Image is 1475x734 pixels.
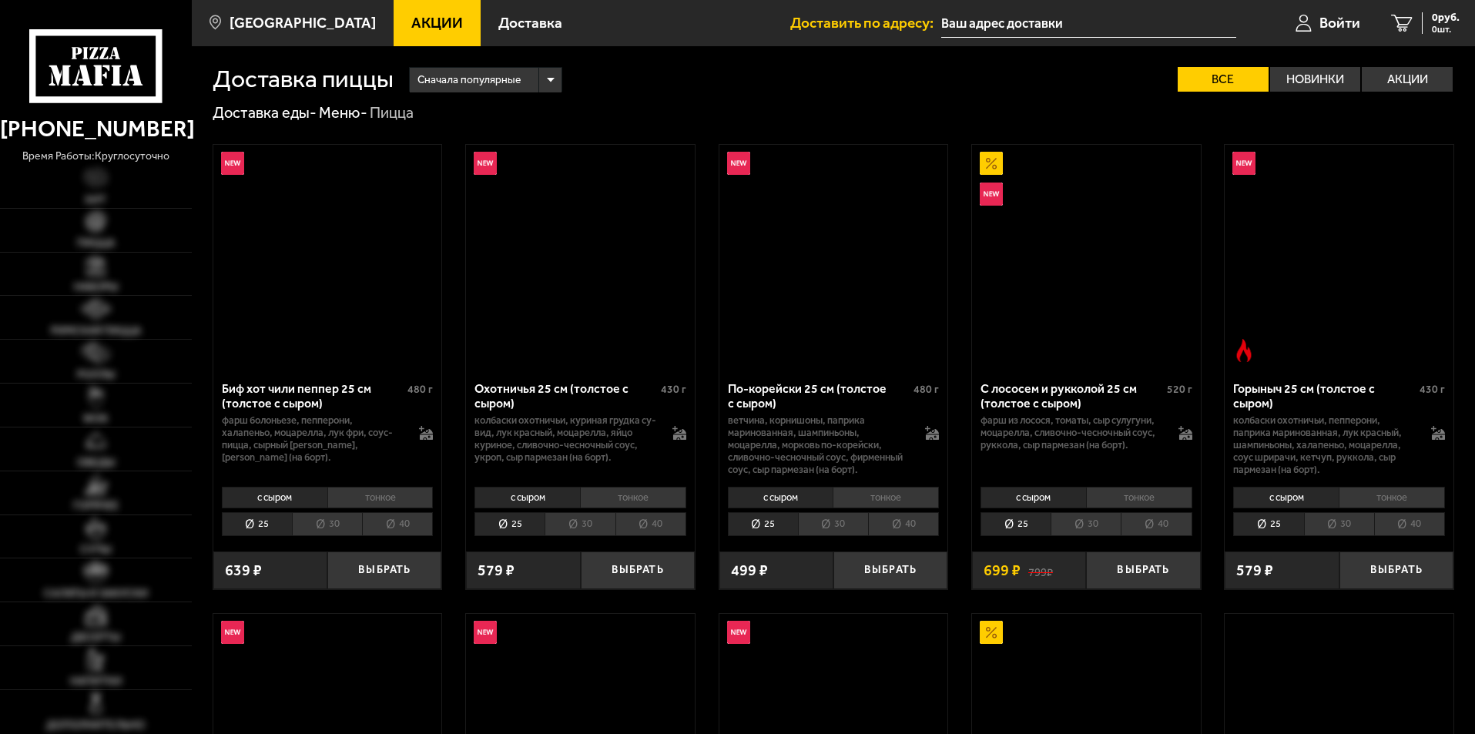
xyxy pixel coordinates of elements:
[478,563,515,578] span: 579 ₽
[972,145,1201,370] a: АкционныйНовинкаС лососем и рукколой 25 см (толстое с сыром)
[1086,551,1200,589] button: Выбрать
[411,15,463,30] span: Акции
[83,414,109,424] span: WOK
[728,512,798,536] li: 25
[1374,512,1445,536] li: 40
[1270,67,1361,92] label: Новинки
[727,621,750,644] img: Новинка
[222,414,404,464] p: фарш болоньезе, пепперони, халапеньо, моцарелла, лук фри, соус-пицца, сырный [PERSON_NAME], [PERS...
[580,487,686,508] li: тонкое
[362,512,433,536] li: 40
[319,103,367,122] a: Меню-
[70,676,122,687] span: Напитки
[1232,152,1255,175] img: Новинка
[1362,67,1453,92] label: Акции
[230,15,376,30] span: [GEOGRAPHIC_DATA]
[833,487,939,508] li: тонкое
[1233,512,1303,536] li: 25
[1304,512,1374,536] li: 30
[221,621,244,644] img: Новинка
[222,512,292,536] li: 25
[1233,487,1339,508] li: с сыром
[728,414,910,476] p: ветчина, корнишоны, паприка маринованная, шампиньоны, моцарелла, морковь по-корейски, сливочно-че...
[1339,551,1453,589] button: Выбрать
[1432,12,1460,23] span: 0 руб.
[407,383,433,396] span: 480 г
[727,152,750,175] img: Новинка
[581,551,695,589] button: Выбрать
[719,145,948,370] a: НовинкаПо-корейски 25 см (толстое с сыром)
[225,563,262,578] span: 639 ₽
[941,9,1236,38] input: Ваш адрес доставки
[213,67,394,92] h1: Доставка пиццы
[981,512,1051,536] li: 25
[984,563,1021,578] span: 699 ₽
[44,588,148,599] span: Салаты и закуски
[1420,383,1445,396] span: 430 г
[474,414,657,464] p: колбаски охотничьи, куриная грудка су-вид, лук красный, моцарелла, яйцо куриное, сливочно-чесночн...
[474,381,657,411] div: Охотничья 25 см (толстое с сыром)
[46,720,145,731] span: Дополнительно
[980,621,1003,644] img: Акционный
[1051,512,1121,536] li: 30
[474,512,545,536] li: 25
[71,632,120,643] span: Десерты
[1086,487,1192,508] li: тонкое
[1233,414,1416,476] p: колбаски Охотничьи, пепперони, паприка маринованная, лук красный, шампиньоны, халапеньо, моцарелл...
[221,152,244,175] img: Новинка
[1167,383,1192,396] span: 520 г
[213,145,442,370] a: НовинкаБиф хот чили пеппер 25 см (толстое с сыром)
[981,381,1163,411] div: С лососем и рукколой 25 см (толстое с сыром)
[981,487,1086,508] li: с сыром
[868,512,939,536] li: 40
[1236,563,1273,578] span: 579 ₽
[327,487,434,508] li: тонкое
[51,326,141,337] span: Римская пицца
[474,621,497,644] img: Новинка
[1232,339,1255,362] img: Острое блюдо
[85,195,106,206] span: Хит
[80,545,111,555] span: Супы
[498,15,562,30] span: Доставка
[327,551,441,589] button: Выбрать
[474,487,580,508] li: с сыром
[77,457,115,468] span: Обеды
[213,103,317,122] a: Доставка еды-
[74,282,118,293] span: Наборы
[731,563,768,578] span: 499 ₽
[417,65,521,95] span: Сначала популярные
[728,381,910,411] div: По-корейски 25 см (толстое с сыром)
[980,183,1003,206] img: Новинка
[77,238,115,249] span: Пицца
[1233,381,1416,411] div: Горыныч 25 см (толстое с сыром)
[545,512,615,536] li: 30
[222,381,404,411] div: Биф хот чили пеппер 25 см (толстое с сыром)
[474,152,497,175] img: Новинка
[73,501,119,511] span: Горячее
[661,383,686,396] span: 430 г
[1121,512,1192,536] li: 40
[790,15,941,30] span: Доставить по адресу:
[292,512,362,536] li: 30
[1225,145,1453,370] a: НовинкаОстрое блюдоГорыныч 25 см (толстое с сыром)
[728,487,833,508] li: с сыром
[1178,67,1269,92] label: Все
[833,551,947,589] button: Выбрать
[1028,563,1053,578] s: 799 ₽
[913,383,939,396] span: 480 г
[1319,15,1360,30] span: Войти
[1339,487,1445,508] li: тонкое
[77,370,115,380] span: Роллы
[798,512,868,536] li: 30
[980,152,1003,175] img: Акционный
[466,145,695,370] a: НовинкаОхотничья 25 см (толстое с сыром)
[370,103,414,123] div: Пицца
[615,512,686,536] li: 40
[222,487,327,508] li: с сыром
[981,414,1163,451] p: фарш из лосося, томаты, сыр сулугуни, моцарелла, сливочно-чесночный соус, руккола, сыр пармезан (...
[1432,25,1460,34] span: 0 шт.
